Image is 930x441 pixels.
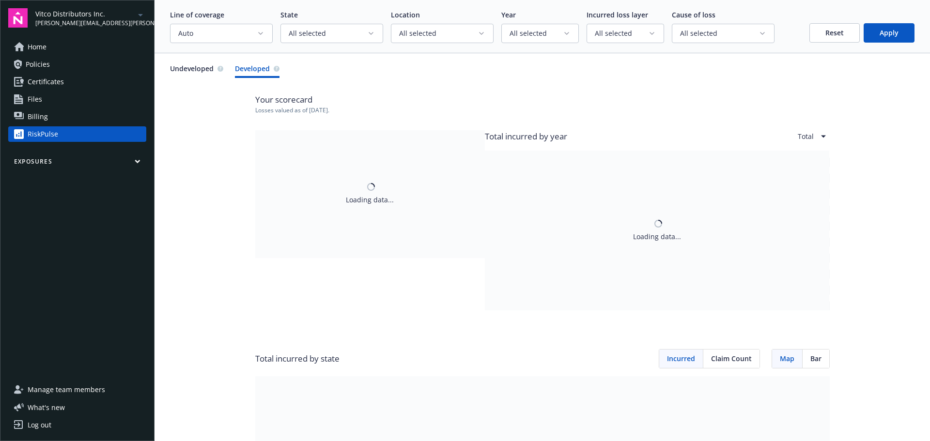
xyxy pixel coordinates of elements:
span: Undeveloped [170,63,214,74]
button: Reset [809,23,860,43]
span: Certificates [28,74,64,90]
span: Billing [28,109,48,124]
button: Apply [864,23,914,43]
a: Certificates [8,74,146,90]
span: [PERSON_NAME][EMAIL_ADDRESS][PERSON_NAME][DOMAIN_NAME] [35,19,135,28]
span: What ' s new [28,402,65,412]
a: Policies [8,57,146,72]
span: All selected [510,29,563,38]
p: Year [501,10,579,20]
a: arrowDropDown [135,9,146,20]
div: RiskPulse [28,126,58,142]
span: All selected [680,29,759,38]
a: Billing [8,109,146,124]
span: Incurred [667,353,695,364]
span: Loading data... [633,231,681,242]
button: What's new [8,402,80,412]
span: Policies [26,57,50,72]
span: Developed [235,63,270,74]
span: All selected [595,29,648,38]
button: Exposures [8,157,146,169]
span: All selected [289,29,367,38]
span: Map [780,353,794,364]
p: Losses valued as of [DATE] . [255,106,830,114]
span: Vitco Distributors Inc. [35,9,135,19]
img: navigator-logo.svg [8,8,28,28]
div: Log out [28,417,51,433]
span: Auto [178,29,257,38]
p: Line of coverage [170,10,273,20]
span: Total incurred by year [485,130,567,143]
span: Loading data... [346,195,394,205]
button: Vitco Distributors Inc.[PERSON_NAME][EMAIL_ADDRESS][PERSON_NAME][DOMAIN_NAME]arrowDropDown [35,8,146,28]
span: Bar [810,353,821,364]
span: All selected [399,29,478,38]
span: Claim Count [711,353,752,364]
span: Home [28,39,46,55]
p: Cause of loss [672,10,775,20]
a: RiskPulse [8,126,146,142]
p: State [280,10,383,20]
a: Home [8,39,146,55]
p: Location [391,10,494,20]
p: Incurred loss layer [587,10,664,20]
a: Manage team members [8,382,146,397]
span: Files [28,91,42,107]
p: Your scorecard [255,93,830,106]
span: Manage team members [28,382,105,397]
a: Files [8,91,146,107]
p: Total incurred by state [255,352,340,365]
